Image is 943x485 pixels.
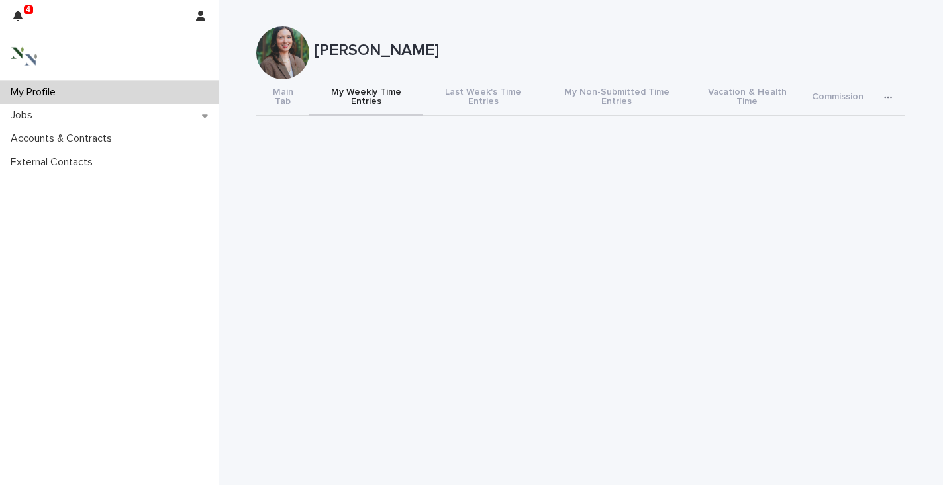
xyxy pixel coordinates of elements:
button: Commission [804,79,871,116]
button: My Non-Submitted Time Entries [543,79,691,116]
p: 4 [26,5,30,14]
button: Vacation & Health Time [691,79,804,116]
p: My Profile [5,86,66,99]
button: Main Tab [256,79,309,116]
img: 3bAFpBnQQY6ys9Fa9hsD [11,43,37,69]
p: Jobs [5,109,43,122]
button: Last Week's Time Entries [423,79,543,116]
button: My Weekly Time Entries [309,79,423,116]
p: External Contacts [5,156,103,169]
p: Accounts & Contracts [5,132,123,145]
div: 4 [13,8,30,32]
p: [PERSON_NAME] [315,41,900,60]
